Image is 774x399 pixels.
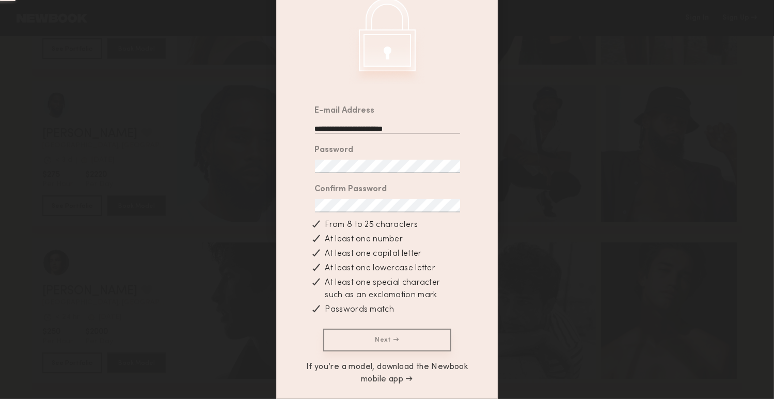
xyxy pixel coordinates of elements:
div: From 8 to 25 characters [318,219,445,231]
div: Passwords match [318,303,445,316]
div: E-mail Address [315,107,375,115]
a: If you’re a model, download the Newbook mobile app → [304,361,470,386]
div: At least one special character such as an exclamation mark [318,277,445,301]
div: At least one lowercase letter [318,262,445,274]
div: At least one capital letter [318,248,445,260]
div: Password [315,146,354,155]
div: At least one number [318,233,445,245]
div: Confirm Password [315,186,387,194]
